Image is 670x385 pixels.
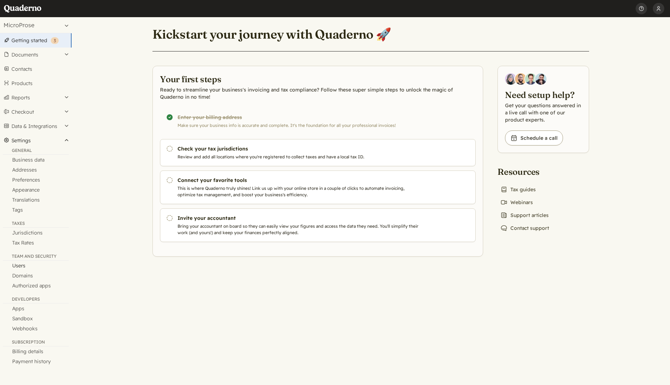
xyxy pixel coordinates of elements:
[505,73,516,85] img: Diana Carrasco, Account Executive at Quaderno
[160,171,476,204] a: Connect your favorite tools This is where Quaderno truly shines! Link us up with your online stor...
[178,154,422,160] p: Review and add all locations where you're registered to collect taxes and have a local tax ID.
[160,208,476,242] a: Invite your accountant Bring your accountant on board so they can easily view your figures and ac...
[497,210,552,220] a: Support articles
[497,223,552,233] a: Contact support
[160,86,476,100] p: Ready to streamline your business's invoicing and tax compliance? Follow these super simple steps...
[178,177,422,184] h3: Connect your favorite tools
[178,145,422,152] h3: Check your tax jurisdictions
[178,214,422,222] h3: Invite your accountant
[497,166,552,177] h2: Resources
[160,139,476,166] a: Check your tax jurisdictions Review and add all locations where you're registered to collect taxe...
[525,73,537,85] img: Ivo Oltmans, Business Developer at Quaderno
[505,89,582,100] h2: Need setup help?
[497,197,536,207] a: Webinars
[178,223,422,236] p: Bring your accountant on board so they can easily view your figures and access the data they need...
[3,148,69,155] div: General
[3,221,69,228] div: Taxes
[178,185,422,198] p: This is where Quaderno truly shines! Link us up with your online store in a couple of clicks to a...
[515,73,526,85] img: Jairo Fumero, Account Executive at Quaderno
[3,296,69,303] div: Developers
[3,253,69,261] div: Team and security
[505,102,582,123] p: Get your questions answered in a live call with one of our product experts.
[3,339,69,346] div: Subscription
[160,73,476,85] h2: Your first steps
[497,184,539,194] a: Tax guides
[54,38,56,43] span: 3
[535,73,547,85] img: Javier Rubio, DevRel at Quaderno
[505,130,563,145] a: Schedule a call
[152,26,391,42] h1: Kickstart your journey with Quaderno 🚀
